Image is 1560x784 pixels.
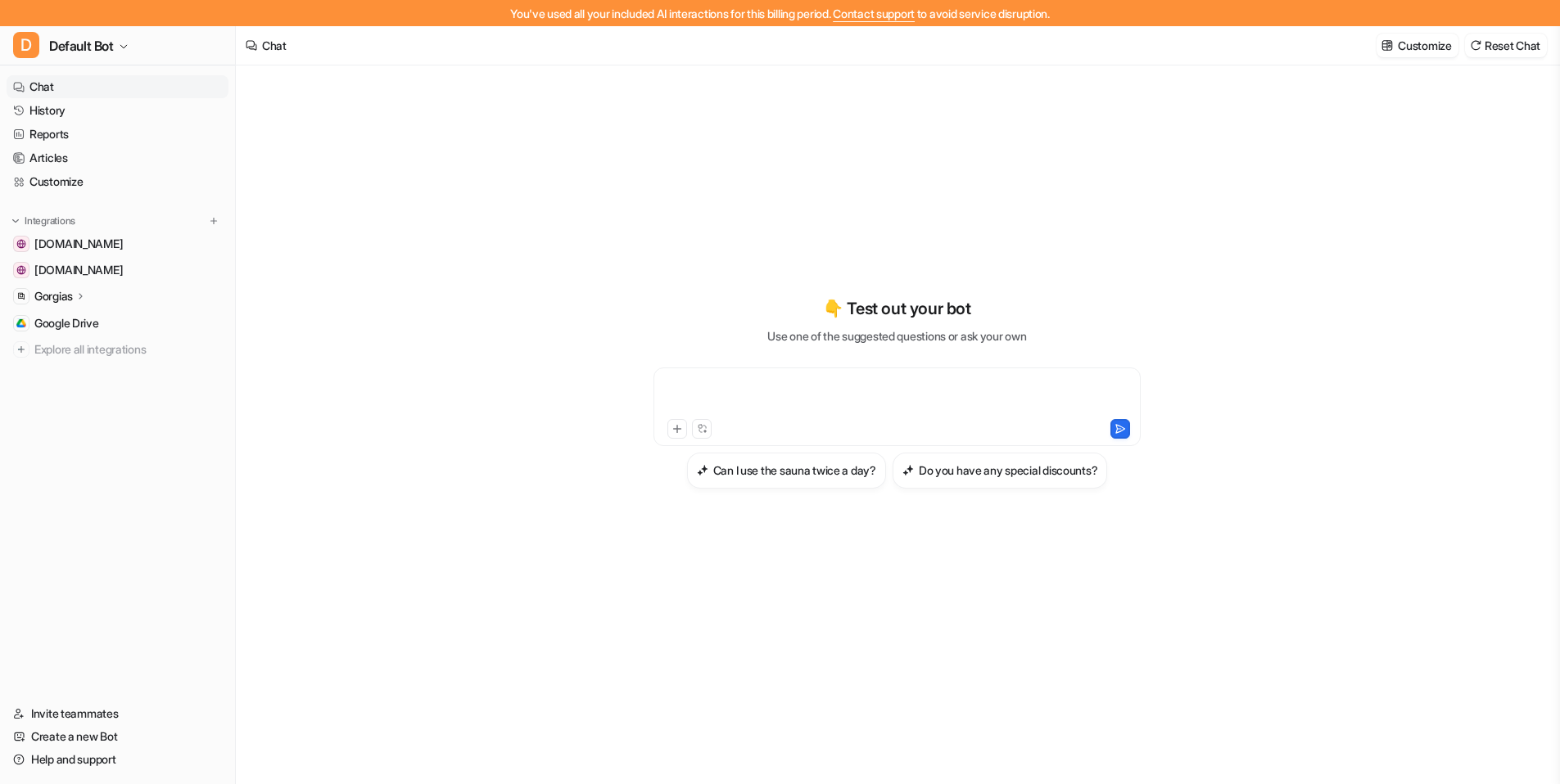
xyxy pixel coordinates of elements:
[7,170,228,193] a: Customize
[7,123,228,146] a: Reports
[34,236,123,252] span: [DOMAIN_NAME]
[7,75,228,98] a: Chat
[893,453,1107,489] button: Do you have any special discounts?Do you have any special discounts?
[7,702,228,725] a: Invite teammates
[7,338,228,361] a: Explore all integrations
[10,215,21,227] img: expand menu
[49,34,114,57] span: Default Bot
[919,462,1097,479] h3: Do you have any special discounts?
[16,239,26,249] img: help.sauna.space
[7,146,228,169] a: Articles
[7,232,228,255] a: help.sauna.space[DOMAIN_NAME]
[767,327,1026,345] p: Use one of the suggested questions or ask your own
[697,464,708,476] img: Can I use the sauna twice a day?
[16,265,26,275] img: sauna.space
[833,7,915,20] span: Contact support
[7,748,228,771] a: Help and support
[1377,34,1458,57] button: Customize
[902,464,914,476] img: Do you have any special discounts?
[7,312,228,335] a: Google DriveGoogle Drive
[262,37,287,54] div: Chat
[34,336,222,363] span: Explore all integrations
[13,341,29,358] img: explore all integrations
[13,32,39,58] span: D
[713,462,876,479] h3: Can I use the sauna twice a day?
[7,259,228,282] a: sauna.space[DOMAIN_NAME]
[34,315,99,331] span: Google Drive
[1381,39,1393,52] img: customize
[1470,39,1481,52] img: reset
[16,318,26,328] img: Google Drive
[7,99,228,122] a: History
[7,213,80,229] button: Integrations
[25,214,75,228] p: Integrations
[687,453,886,489] button: Can I use the sauna twice a day?Can I use the sauna twice a day?
[16,291,26,301] img: Gorgias
[7,725,228,748] a: Create a new Bot
[208,215,219,227] img: menu_add.svg
[34,288,73,304] p: Gorgias
[823,296,970,321] p: 👇 Test out your bot
[1465,34,1547,57] button: Reset Chat
[1398,37,1451,54] p: Customize
[34,262,123,278] span: [DOMAIN_NAME]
